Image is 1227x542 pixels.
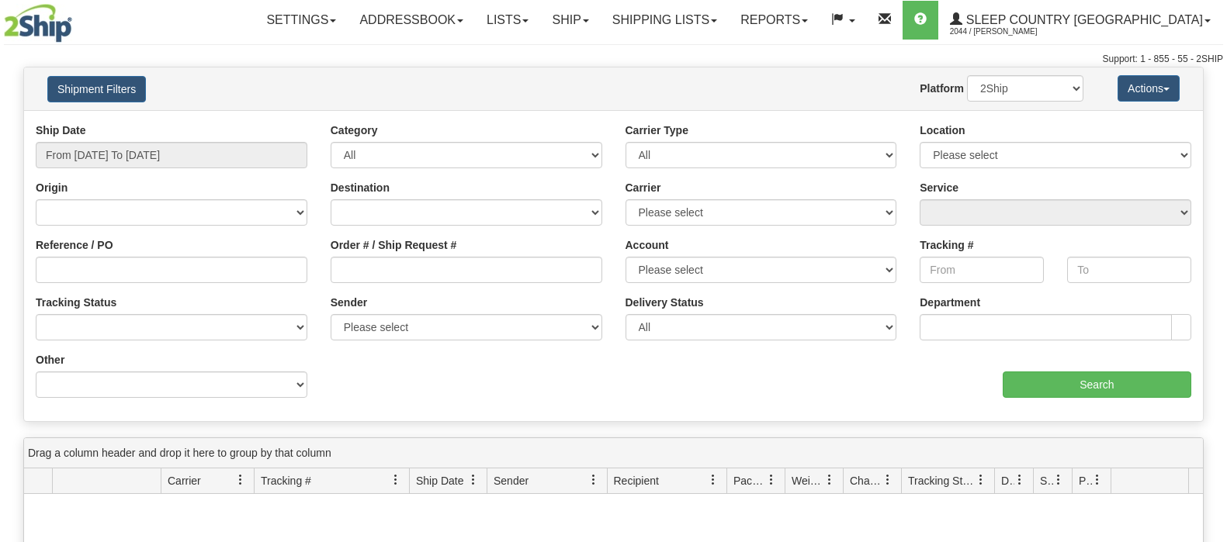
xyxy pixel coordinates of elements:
[850,473,882,488] span: Charge
[1191,192,1225,350] iframe: chat widget
[908,473,976,488] span: Tracking Status
[733,473,766,488] span: Packages
[920,81,964,96] label: Platform
[626,180,661,195] label: Carrier
[875,467,901,493] a: Charge filter column settings
[729,1,820,40] a: Reports
[938,1,1222,40] a: Sleep Country [GEOGRAPHIC_DATA] 2044 / [PERSON_NAME]
[36,352,64,368] label: Other
[920,123,965,138] label: Location
[920,180,958,195] label: Service
[920,257,1044,283] input: From
[460,467,487,493] a: Ship Date filter column settings
[962,13,1203,26] span: Sleep Country [GEOGRAPHIC_DATA]
[1040,473,1053,488] span: Shipment Issues
[331,123,378,138] label: Category
[475,1,540,40] a: Lists
[920,237,973,253] label: Tracking #
[36,237,113,253] label: Reference / PO
[626,123,688,138] label: Carrier Type
[36,180,68,195] label: Origin
[792,473,824,488] span: Weight
[255,1,348,40] a: Settings
[1067,257,1191,283] input: To
[581,467,607,493] a: Sender filter column settings
[36,123,86,138] label: Ship Date
[1084,467,1111,493] a: Pickup Status filter column settings
[1007,467,1033,493] a: Delivery Status filter column settings
[331,237,457,253] label: Order # / Ship Request #
[168,473,201,488] span: Carrier
[227,467,254,493] a: Carrier filter column settings
[416,473,463,488] span: Ship Date
[601,1,729,40] a: Shipping lists
[4,4,72,43] img: logo2044.jpg
[36,295,116,310] label: Tracking Status
[4,53,1223,66] div: Support: 1 - 855 - 55 - 2SHIP
[1079,473,1092,488] span: Pickup Status
[700,467,726,493] a: Recipient filter column settings
[626,237,669,253] label: Account
[758,467,785,493] a: Packages filter column settings
[24,438,1203,468] div: grid grouping header
[1001,473,1014,488] span: Delivery Status
[1045,467,1072,493] a: Shipment Issues filter column settings
[261,473,311,488] span: Tracking #
[1003,371,1191,398] input: Search
[626,295,704,310] label: Delivery Status
[47,76,146,102] button: Shipment Filters
[540,1,600,40] a: Ship
[816,467,843,493] a: Weight filter column settings
[968,467,994,493] a: Tracking Status filter column settings
[920,295,980,310] label: Department
[331,180,390,195] label: Destination
[1118,75,1180,102] button: Actions
[383,467,409,493] a: Tracking # filter column settings
[331,295,367,310] label: Sender
[950,24,1066,40] span: 2044 / [PERSON_NAME]
[494,473,529,488] span: Sender
[348,1,475,40] a: Addressbook
[614,473,659,488] span: Recipient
